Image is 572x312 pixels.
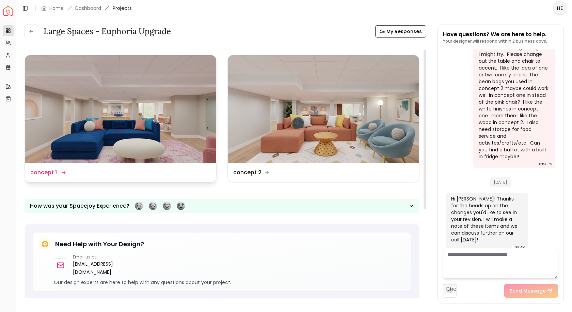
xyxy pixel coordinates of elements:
[30,202,129,210] p: How was your Spacejoy Experience?
[227,55,419,182] a: concept 2concept 2
[539,161,553,167] div: 8:54 PM
[41,5,132,12] nav: breadcrumb
[73,254,133,260] p: Email us at
[553,1,567,15] button: HE
[113,5,132,12] span: Projects
[73,260,133,276] a: [EMAIL_ADDRESS][DOMAIN_NAME]
[25,55,216,163] img: concept 1
[44,26,171,37] h3: Large Spaces - Euphoria Upgrade
[75,5,101,12] a: Dashboard
[25,55,217,182] a: concept 1concept 1
[451,195,521,243] div: Hi [PERSON_NAME]! Thanks for the heads up on the changes you'd like to see in your revision. I wi...
[233,168,261,177] dd: concept 2
[490,177,511,187] span: [DATE]
[3,6,13,16] a: Spacejoy
[443,39,547,44] p: Your designer will respond within 2 business days.
[49,5,64,12] a: Home
[228,55,419,163] img: concept 2
[554,2,566,14] span: HE
[30,168,57,177] dd: concept 1
[512,244,525,251] div: 11:33 AM
[55,239,144,249] h5: Need Help with Your Design?
[54,279,405,286] p: Our design experts are here to help with any questions about your project.
[3,6,13,16] img: Spacejoy Logo
[443,30,547,39] p: Have questions? We are here to help.
[25,199,419,213] button: How was your Spacejoy Experience?Feeling terribleFeeling badFeeling goodFeeling awesome
[375,25,426,38] button: My Responses
[386,28,422,35] span: My Responses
